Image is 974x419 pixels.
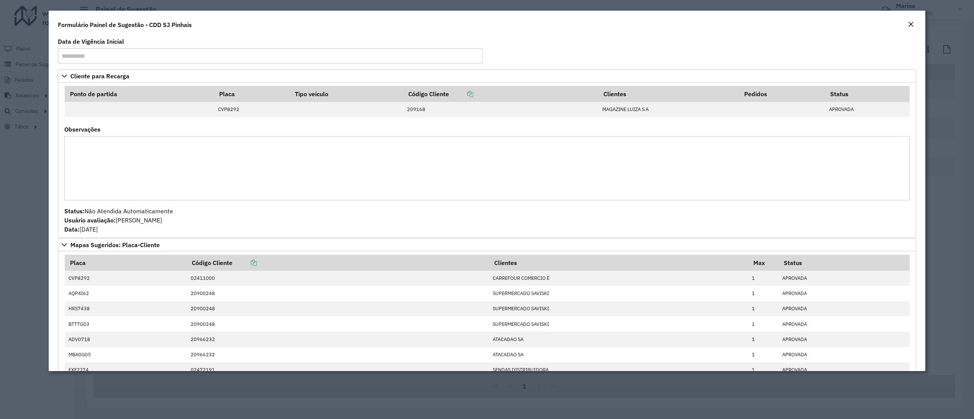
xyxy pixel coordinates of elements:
h4: Formulário Painel de Sugestão - CDD SJ Pinhais [58,20,192,29]
td: APROVADA [825,102,909,117]
td: MBA0G05 [65,347,187,362]
a: Copiar [232,259,257,267]
td: CVP8292 [214,102,290,117]
td: AQP4I62 [65,286,187,301]
a: Copiar [449,90,473,98]
th: Placa [65,255,187,271]
strong: Data: [64,225,80,233]
td: BTT7G03 [65,316,187,332]
th: Clientes [489,255,748,271]
td: APROVADA [778,316,910,332]
td: MAGAZINE LUIZA S A [598,102,739,117]
td: APROVADA [778,271,910,286]
td: 20966232 [186,332,489,347]
td: 1 [748,286,778,301]
td: SUPERMERCADO SAVISKI [489,301,748,316]
td: 02472191 [186,362,489,378]
label: Data de Vigência Inicial [58,37,124,46]
th: Código Cliente [186,255,489,271]
em: Fechar [908,21,914,27]
td: ATACADAO SA [489,332,748,347]
label: Observações [64,125,100,134]
strong: Status: [64,207,84,215]
td: SUPERMERCADO SAVISKI [489,316,748,332]
td: APROVADA [778,362,910,378]
td: CVP8292 [65,271,187,286]
th: Ponto de partida [65,86,214,102]
td: 209168 [403,102,598,117]
strong: Usuário avaliação: [64,216,116,224]
td: APROVADA [778,347,910,362]
td: 02411000 [186,271,489,286]
th: Código Cliente [403,86,598,102]
th: Status [778,255,910,271]
td: 1 [748,332,778,347]
td: 20900248 [186,301,489,316]
td: 1 [748,316,778,332]
th: Pedidos [739,86,825,102]
td: 1 [748,301,778,316]
span: Mapas Sugeridos: Placa-Cliente [70,242,160,248]
td: 20900248 [186,316,489,332]
th: Tipo veículo [290,86,403,102]
td: 20900248 [186,286,489,301]
td: ATACADAO SA [489,347,748,362]
td: 20966232 [186,347,489,362]
td: FXF2J74 [65,362,187,378]
td: 1 [748,362,778,378]
td: APROVADA [778,286,910,301]
span: Cliente para Recarga [70,73,129,79]
th: Max [748,255,778,271]
th: Clientes [598,86,739,102]
a: Cliente para Recarga [58,70,916,83]
td: SENDAS DISTRIBUIDORA [489,362,748,378]
td: SUPERMERCADO SAVISKI [489,286,748,301]
div: Cliente para Recarga [58,83,916,238]
td: HRS7438 [65,301,187,316]
a: Mapas Sugeridos: Placa-Cliente [58,238,916,251]
span: Não Atendida Automaticamente [PERSON_NAME] [DATE] [64,207,173,233]
td: APROVADA [778,332,910,347]
button: Close [906,20,916,30]
td: CARREFOUR COMERCIO E [489,271,748,286]
td: 1 [748,347,778,362]
td: 1 [748,271,778,286]
th: Placa [214,86,290,102]
td: ADV0718 [65,332,187,347]
th: Status [825,86,909,102]
td: APROVADA [778,301,910,316]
